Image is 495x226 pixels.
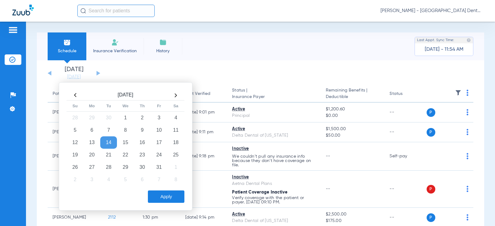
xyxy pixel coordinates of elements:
img: group-dot-blue.svg [467,153,468,159]
span: -- [326,187,330,191]
img: last sync help info [467,38,471,42]
span: Last Appt. Sync Time: [417,37,454,43]
span: $1,500.00 [326,126,380,132]
img: Schedule [63,39,71,46]
div: Delta Dental of [US_STATE] [232,132,316,139]
img: Search Icon [80,8,86,14]
img: group-dot-blue.svg [467,214,468,220]
span: P [427,185,435,194]
span: [DATE] - 11:54 AM [425,46,463,53]
td: [DATE] 9:01 PM [180,103,227,122]
div: Inactive [232,146,316,152]
div: Active [232,126,316,132]
input: Search for patients [77,5,155,17]
div: Last Verified [185,91,210,97]
div: Last Verified [185,91,222,97]
img: Manual Insurance Verification [111,39,119,46]
div: Patient Name [53,91,80,97]
div: Active [232,106,316,113]
th: Remaining Benefits | [321,85,385,103]
td: [DATE] 9:18 PM [180,142,227,171]
div: Patient Name [53,91,98,97]
div: Inactive [232,174,316,181]
span: Deductible [326,94,380,100]
td: -- [385,171,426,208]
img: group-dot-blue.svg [467,129,468,135]
div: Active [232,211,316,218]
td: Self-pay [385,142,426,171]
a: [DATE] [55,74,93,80]
td: -- [180,171,227,208]
img: group-dot-blue.svg [467,109,468,115]
span: $175.00 [326,218,380,224]
button: Apply [148,190,184,203]
span: P [427,128,435,137]
img: History [159,39,167,46]
span: Insurance Verification [91,48,139,54]
th: [DATE] [84,90,167,100]
span: 2112 [108,215,116,220]
div: Delta Dental of [US_STATE] [232,218,316,224]
img: hamburger-icon [8,26,18,34]
img: filter.svg [455,90,461,96]
p: Verify coverage with the patient or payer. [DATE] 09:10 PM. [232,196,316,204]
span: P [427,108,435,117]
td: -- [385,122,426,142]
span: P [427,213,435,222]
th: Status | [227,85,321,103]
p: We couldn’t pull any insurance info because they don’t have coverage on file. [232,154,316,167]
span: $0.00 [326,113,380,119]
td: [DATE] 9:11 PM [180,122,227,142]
img: Zuub Logo [12,5,34,15]
div: Aetna Dental Plans [232,181,316,187]
img: group-dot-blue.svg [467,90,468,96]
td: -- [385,103,426,122]
img: group-dot-blue.svg [467,186,468,192]
span: Patient Coverage Inactive [232,190,287,194]
span: Schedule [52,48,82,54]
span: $1,200.60 [326,106,380,113]
span: $2,500.00 [326,211,380,218]
th: Status [385,85,426,103]
span: [PERSON_NAME] - [GEOGRAPHIC_DATA] Dental Care [381,8,483,14]
span: $50.00 [326,132,380,139]
div: Principal [232,113,316,119]
span: Insurance Payer [232,94,316,100]
li: [DATE] [55,66,93,80]
span: History [148,48,178,54]
span: -- [326,154,330,158]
